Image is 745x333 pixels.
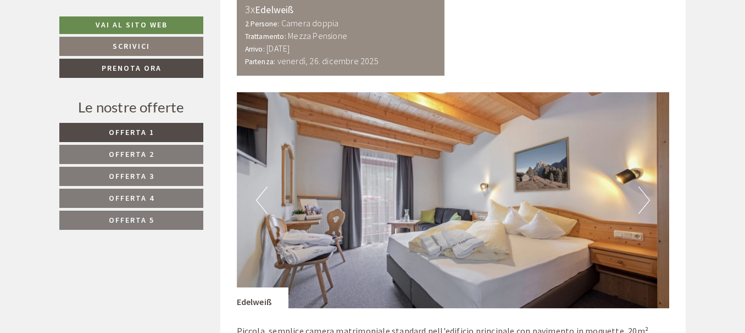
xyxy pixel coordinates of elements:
small: Trattamento: [245,32,286,41]
div: Edelweiß [237,287,289,308]
b: venerdì, 26. dicembre 2025 [277,55,379,66]
span: Offerta 1 [109,127,154,137]
img: image [237,92,670,308]
small: Partenza: [245,57,276,66]
b: 3x [245,2,255,16]
small: 2 Persone: [245,19,280,29]
button: Previous [256,187,268,214]
b: Camera doppia [281,18,339,29]
div: Le nostre offerte [59,97,203,117]
b: Mezza Pensione [288,30,347,41]
span: Offerta 3 [109,171,154,181]
a: Vai al sito web [59,16,203,34]
span: Offerta 2 [109,149,154,159]
a: Scrivici [59,37,203,56]
small: Arrivo: [245,44,265,54]
b: [DATE] [266,43,290,54]
div: Edelweiß [245,2,437,18]
span: Offerta 4 [109,193,154,203]
span: Offerta 5 [109,215,154,225]
a: Prenota ora [59,59,203,78]
button: Next [638,187,650,214]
